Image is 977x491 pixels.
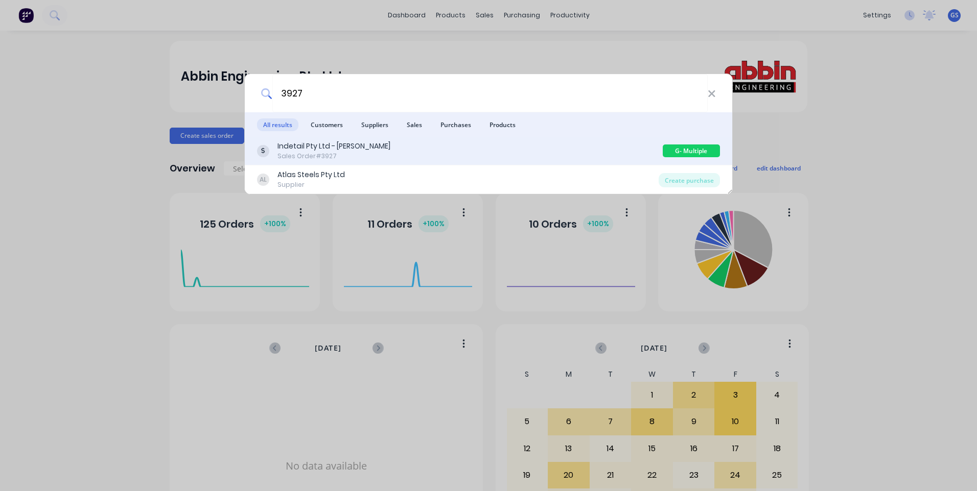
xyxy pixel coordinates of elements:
input: Start typing a customer or supplier name to create a new order... [272,74,708,112]
div: G- Multiple Component Jobs In Production [663,144,720,157]
div: Supplier [277,180,345,189]
span: Customers [305,118,349,131]
span: Sales [401,118,428,131]
div: AL [257,174,269,186]
div: Atlas Steels Pty Ltd [277,169,345,180]
span: Purchases [434,118,477,131]
span: All results [257,118,298,131]
div: Indetail Pty Ltd - [PERSON_NAME] [277,141,390,152]
span: Suppliers [355,118,394,131]
div: Create purchase [659,173,720,187]
span: Products [483,118,522,131]
div: Sales Order #3927 [277,152,390,161]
